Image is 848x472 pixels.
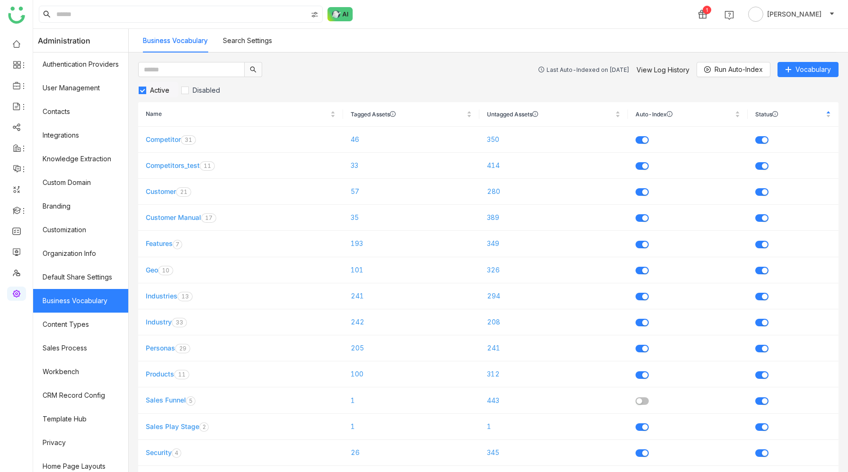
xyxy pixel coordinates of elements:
[547,66,629,73] div: Last Auto-Indexed on [DATE]
[146,318,172,326] a: Industry
[207,161,211,171] p: 1
[158,266,173,275] nz-badge-sup: 10
[33,147,128,171] a: Knowledge Extraction
[188,135,192,145] p: 1
[33,171,128,194] a: Custom Domain
[636,66,689,74] a: View Log History
[343,414,479,440] td: 1
[184,187,187,197] p: 1
[223,36,272,44] a: Search Settings
[143,36,208,44] a: Business Vocabulary
[343,335,479,361] td: 205
[636,111,733,117] span: Auto-Index
[479,414,628,440] td: 1
[343,257,479,283] td: 101
[33,360,128,384] a: Workbench
[343,127,479,153] td: 46
[146,86,173,94] span: Active
[201,213,216,223] nz-badge-sup: 17
[697,62,770,77] button: Run Auto-Index
[343,179,479,205] td: 57
[33,384,128,407] a: CRM Record Config
[199,422,209,432] nz-badge-sup: 2
[181,292,185,301] p: 1
[343,440,479,466] td: 26
[38,29,90,52] span: Administration
[343,361,479,387] td: 100
[746,7,837,22] button: [PERSON_NAME]
[166,266,169,275] p: 0
[33,76,128,100] a: User Management
[146,239,173,247] a: Features
[487,111,613,117] span: Untagged Assets
[343,387,479,413] td: 1
[33,431,128,455] a: Privacy
[479,440,628,466] td: 345
[479,335,628,361] td: 241
[185,292,189,301] p: 3
[176,318,179,327] p: 3
[179,318,183,327] p: 3
[162,266,166,275] p: 1
[146,213,201,221] a: Customer Manual
[203,161,207,171] p: 1
[209,213,212,223] p: 7
[146,448,172,456] a: Security
[189,86,224,94] span: Disabled
[479,231,628,257] td: 349
[183,344,186,353] p: 9
[175,448,178,458] p: 4
[703,6,711,14] div: 1
[327,7,353,21] img: ask-buddy-normal.svg
[479,283,628,309] td: 294
[755,111,824,117] span: Status
[33,194,128,218] a: Branding
[311,11,318,18] img: search-type.svg
[173,240,182,249] nz-badge-sup: 7
[174,370,189,379] nz-badge-sup: 11
[176,187,191,197] nz-badge-sup: 21
[189,396,193,406] p: 5
[479,361,628,387] td: 312
[777,62,839,77] button: Vocabulary
[176,240,179,249] p: 7
[343,153,479,179] td: 33
[181,135,196,145] nz-badge-sup: 31
[202,422,206,432] p: 2
[8,7,25,24] img: logo
[146,370,174,378] a: Products
[186,396,195,406] nz-badge-sup: 5
[33,265,128,289] a: Default Share Settings
[795,64,831,75] span: Vocabulary
[146,135,181,143] a: Competitor
[479,179,628,205] td: 280
[33,100,128,123] a: Contacts
[146,396,186,404] a: Sales Funnel
[172,448,181,458] nz-badge-sup: 4
[175,344,190,353] nz-badge-sup: 29
[146,161,200,169] a: Competitors_test
[146,344,175,352] a: Personas
[33,313,128,336] a: Content Types
[33,407,128,431] a: Template Hub
[177,292,193,301] nz-badge-sup: 13
[343,283,479,309] td: 241
[479,205,628,231] td: 389
[172,318,187,327] nz-badge-sup: 33
[479,387,628,413] td: 443
[479,309,628,335] td: 208
[479,127,628,153] td: 350
[205,213,209,223] p: 1
[180,187,184,197] p: 2
[178,370,182,379] p: 1
[343,231,479,257] td: 193
[748,7,763,22] img: avatar
[200,161,215,171] nz-badge-sup: 11
[33,218,128,242] a: Customization
[479,257,628,283] td: 326
[33,289,128,313] a: Business Vocabulary
[479,153,628,179] td: 414
[343,309,479,335] td: 242
[33,52,128,76] a: Authentication Providers
[767,9,821,19] span: [PERSON_NAME]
